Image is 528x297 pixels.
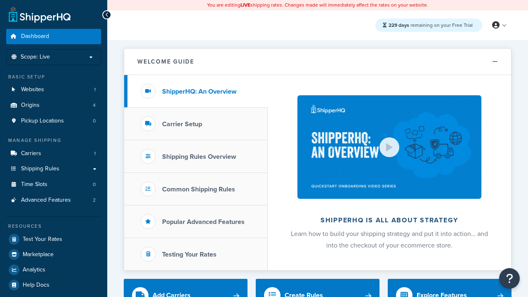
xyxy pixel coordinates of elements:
[6,247,101,262] a: Marketplace
[6,113,101,129] a: Pickup Locations0
[389,21,473,29] span: remaining on your Free Trial
[389,21,409,29] strong: 229 days
[6,73,101,80] div: Basic Setup
[93,197,96,204] span: 2
[21,150,41,157] span: Carriers
[23,282,49,289] span: Help Docs
[6,82,101,97] a: Websites1
[137,59,194,65] h2: Welcome Guide
[6,137,101,144] div: Manage Shipping
[499,268,520,289] button: Open Resource Center
[6,193,101,208] a: Advanced Features2
[240,1,250,9] b: LIVE
[162,153,236,160] h3: Shipping Rules Overview
[6,278,101,292] a: Help Docs
[162,218,245,226] h3: Popular Advanced Features
[6,177,101,192] li: Time Slots
[93,181,96,188] span: 0
[291,229,488,250] span: Learn how to build your shipping strategy and put it into action… and into the checkout of your e...
[6,29,101,44] a: Dashboard
[297,95,481,199] img: ShipperHQ is all about strategy
[290,217,489,224] h2: ShipperHQ is all about strategy
[6,262,101,277] a: Analytics
[21,33,49,40] span: Dashboard
[23,266,45,273] span: Analytics
[21,181,47,188] span: Time Slots
[21,165,59,172] span: Shipping Rules
[162,88,236,95] h3: ShipperHQ: An Overview
[6,82,101,97] li: Websites
[6,98,101,113] a: Origins4
[6,177,101,192] a: Time Slots0
[162,251,217,258] h3: Testing Your Rates
[93,118,96,125] span: 0
[6,193,101,208] li: Advanced Features
[94,150,96,157] span: 1
[6,113,101,129] li: Pickup Locations
[162,186,235,193] h3: Common Shipping Rules
[6,161,101,177] a: Shipping Rules
[23,251,54,258] span: Marketplace
[6,232,101,247] a: Test Your Rates
[23,236,62,243] span: Test Your Rates
[124,49,511,75] button: Welcome Guide
[93,102,96,109] span: 4
[21,197,71,204] span: Advanced Features
[94,86,96,93] span: 1
[21,118,64,125] span: Pickup Locations
[21,54,50,61] span: Scope: Live
[21,102,40,109] span: Origins
[6,98,101,113] li: Origins
[6,223,101,230] div: Resources
[6,146,101,161] li: Carriers
[6,146,101,161] a: Carriers1
[162,120,202,128] h3: Carrier Setup
[21,86,44,93] span: Websites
